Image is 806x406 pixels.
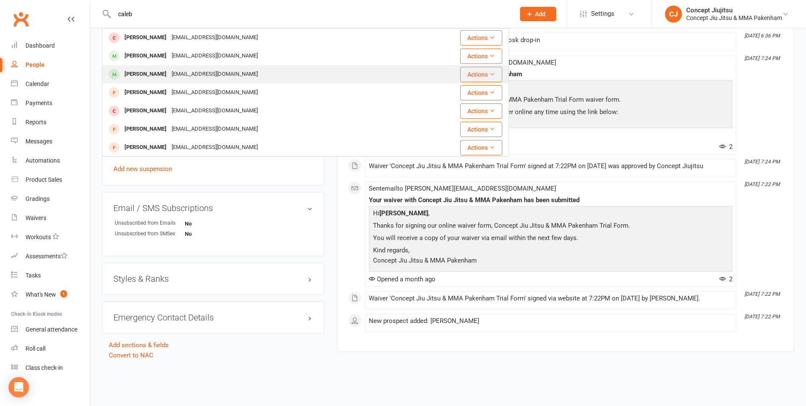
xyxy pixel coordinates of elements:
a: Calendar [11,74,90,94]
p: Thanks for signing our online waiver form, Concept Jiu Jitsu & MMA Pakenham Trial Form. [371,220,730,233]
span: 2 [719,275,732,283]
div: [PERSON_NAME] [122,123,169,135]
a: Assessments [11,247,90,266]
div: People [25,61,45,68]
div: Gradings [25,195,50,202]
div: Concept Jiujitsu [686,6,782,14]
span: Opened a month ago [369,275,436,283]
p: If you need to, you can view a copy of your waiver online any time using the link below: [371,107,730,119]
i: [DATE] 7:24 PM [744,55,780,61]
a: Convert to NAC [109,352,153,359]
button: Actions [460,103,502,119]
h3: Styles & Ranks [113,274,313,283]
div: Open Intercom Messenger [8,377,29,397]
div: [PERSON_NAME] [122,141,169,154]
div: [EMAIL_ADDRESS][DOMAIN_NAME] [169,123,260,135]
button: Actions [460,30,502,46]
strong: No [185,231,234,237]
a: Gradings [11,189,90,209]
button: Actions [460,67,502,82]
div: Booked: [DATE] 6:30PM for the event MMA, via kiosk drop-in [369,37,732,44]
div: [EMAIL_ADDRESS][DOMAIN_NAME] [169,50,260,62]
a: Product Sales [11,170,90,189]
div: [PERSON_NAME] [122,31,169,44]
div: Waiver 'Concept Jiu Jitsu & MMA Pakenham Trial Form' signed at 7:22PM on [DATE] was approved by C... [369,163,732,170]
a: show more [369,128,732,140]
div: Tasks [25,272,41,279]
div: [PERSON_NAME] [122,68,169,80]
p: Kind regards, Concept Jiu Jitsu & MMA Pakenham [371,245,730,268]
button: Actions [460,122,502,137]
a: Dashboard [11,36,90,55]
i: [DATE] 7:22 PM [744,314,780,320]
div: Waivers [25,214,46,221]
a: Messages [11,132,90,151]
div: Unsubscribed from SMSes [115,230,185,238]
p: Hi , [371,82,730,94]
a: Workouts [11,228,90,247]
a: What's New1 [11,285,90,304]
p: Thanks for completing the Concept Jiu Jitsu & MMA Pakenham Trial Form waiver form. [371,94,730,107]
div: [EMAIL_ADDRESS][DOMAIN_NAME] [169,141,260,154]
div: Waiver 'Concept Jiu Jitsu & MMA Pakenham Trial Form' signed via website at 7:22PM on [DATE] by [P... [369,295,732,302]
div: Roll call [25,345,45,352]
a: Reports [11,113,90,132]
a: People [11,55,90,74]
strong: No [185,220,234,227]
h3: Emergency Contact Details [113,313,313,322]
a: Automations [11,151,90,170]
input: Search... [112,8,509,20]
p: Hi , [371,208,730,220]
div: Assessments [25,253,68,260]
span: Settings [591,4,614,23]
p: You will receive a copy of your waiver via email within the next few days. [371,233,730,245]
button: Actions [460,85,502,100]
div: Product Sales [25,176,62,183]
div: [EMAIL_ADDRESS][DOMAIN_NAME] [169,86,260,99]
div: [PERSON_NAME] [122,86,169,99]
span: Add [535,11,546,17]
div: Automations [25,157,60,164]
div: Class check-in [25,364,63,371]
a: Tasks [11,266,90,285]
button: Add [520,7,556,21]
div: [EMAIL_ADDRESS][DOMAIN_NAME] [169,31,260,44]
i: [DATE] 6:36 PM [744,33,780,39]
div: General attendance [25,326,77,333]
div: Your waiver with Concept Jiu Jitsu & MMA Pakenham has been submitted [369,197,732,204]
a: General attendance kiosk mode [11,320,90,339]
a: Clubworx [10,9,31,30]
div: Your waiver with Concept Jiu Jitsu & MMA Pakenham [369,71,732,78]
button: Actions [460,49,502,64]
strong: [PERSON_NAME] [379,209,428,217]
div: What's New [25,291,56,298]
a: Class kiosk mode [11,358,90,377]
div: [PERSON_NAME] [122,50,169,62]
a: Add sections & fields [109,341,169,349]
div: Unsubscribed from Emails [115,219,185,227]
div: [EMAIL_ADDRESS][DOMAIN_NAME] [169,105,260,117]
div: Workouts [25,234,51,240]
h3: Email / SMS Subscriptions [113,203,313,213]
div: [PERSON_NAME] [122,105,169,117]
div: New prospect added: [PERSON_NAME] [369,317,732,325]
div: [EMAIL_ADDRESS][DOMAIN_NAME] [169,68,260,80]
span: 1 [60,290,67,297]
div: Calendar [25,80,49,87]
i: [DATE] 7:24 PM [744,159,780,165]
div: Concept Jiu Jitsu & MMA Pakenham [686,14,782,22]
a: Add new suspension [113,165,172,173]
i: [DATE] 7:22 PM [744,181,780,187]
a: Payments [11,94,90,113]
a: Waivers [11,209,90,228]
button: Actions [460,140,502,155]
div: Messages [25,138,52,145]
div: Payments [25,100,52,106]
div: CJ [665,6,682,23]
div: Dashboard [25,42,55,49]
i: [DATE] 7:22 PM [744,291,780,297]
div: Reports [25,119,46,126]
span: 2 [719,143,732,151]
span: Sent email to [PERSON_NAME][EMAIL_ADDRESS][DOMAIN_NAME] [369,185,556,192]
a: Roll call [11,339,90,358]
